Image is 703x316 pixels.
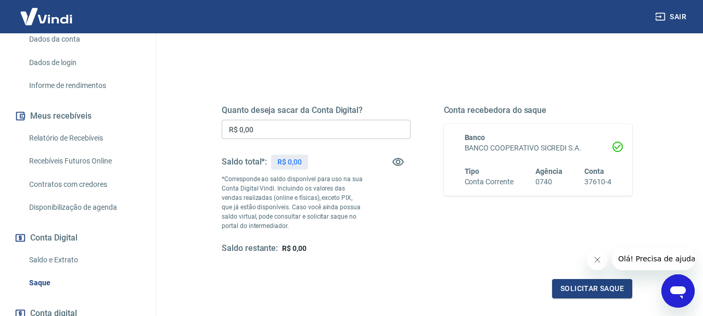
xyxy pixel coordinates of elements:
[444,105,633,116] h5: Conta recebedora do saque
[465,133,485,142] span: Banco
[282,244,306,252] span: R$ 0,00
[6,7,87,16] span: Olá! Precisa de ajuda?
[587,249,608,270] iframe: Fechar mensagem
[465,167,480,175] span: Tipo
[25,29,143,50] a: Dados da conta
[25,174,143,195] a: Contratos com credores
[222,157,267,167] h5: Saldo total*:
[584,167,604,175] span: Conta
[12,105,143,128] button: Meus recebíveis
[277,157,302,168] p: R$ 0,00
[25,197,143,218] a: Disponibilização de agenda
[584,176,611,187] h6: 37610-4
[25,272,143,294] a: Saque
[653,7,691,27] button: Sair
[222,243,278,254] h5: Saldo restante:
[552,279,632,298] button: Solicitar saque
[25,249,143,271] a: Saldo e Extrato
[25,52,143,73] a: Dados de login
[661,274,695,308] iframe: Botão para abrir a janela de mensagens
[222,174,363,231] p: *Corresponde ao saldo disponível para uso na sua Conta Digital Vindi. Incluindo os valores das ve...
[12,226,143,249] button: Conta Digital
[465,176,514,187] h6: Conta Corrente
[25,150,143,172] a: Recebíveis Futuros Online
[222,105,411,116] h5: Quanto deseja sacar da Conta Digital?
[465,143,612,154] h6: BANCO COOPERATIVO SICREDI S.A.
[25,128,143,149] a: Relatório de Recebíveis
[25,75,143,96] a: Informe de rendimentos
[612,247,695,270] iframe: Mensagem da empresa
[12,1,80,32] img: Vindi
[535,176,563,187] h6: 0740
[535,167,563,175] span: Agência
